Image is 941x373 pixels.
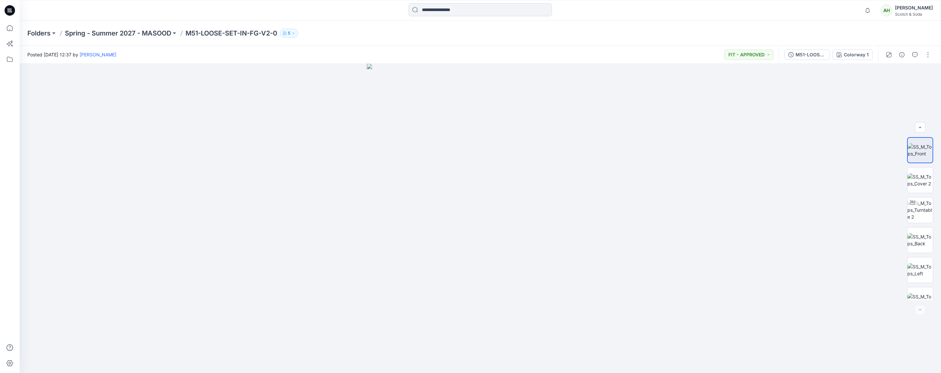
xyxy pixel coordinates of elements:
img: SS_M_Tops_Back [907,233,933,247]
div: Scotch & Soda [895,12,933,17]
img: SS_M_Tops_Front [908,143,933,157]
div: M51-LOOSE-SET-IN-FG-V2-0 [796,51,826,58]
button: Colorway 1 [832,50,873,60]
div: [PERSON_NAME] [895,4,933,12]
a: Folders [27,29,51,38]
div: Colorway 1 [844,51,869,58]
img: eyJhbGciOiJIUzI1NiIsImtpZCI6IjAiLCJzbHQiOiJzZXMiLCJ0eXAiOiJKV1QifQ.eyJkYXRhIjp7InR5cGUiOiJzdG9yYW... [367,64,594,373]
img: SS_M_Tops_Right [907,293,933,307]
a: [PERSON_NAME] [80,52,116,57]
button: M51-LOOSE-SET-IN-FG-V2-0 [784,50,830,60]
p: 5 [288,30,290,37]
button: Details [897,50,907,60]
span: Posted [DATE] 12:37 by [27,51,116,58]
button: 5 [280,29,298,38]
div: AH [881,5,892,16]
p: M51-LOOSE-SET-IN-FG-V2-0 [186,29,277,38]
img: SS_M_Tops_Turntable 2 [907,200,933,220]
img: SS_M_Tops_Left [907,263,933,277]
img: SS_M_Tops_Cover 2 [907,173,933,187]
a: Spring - Summer 2027 - MASOOD [65,29,171,38]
